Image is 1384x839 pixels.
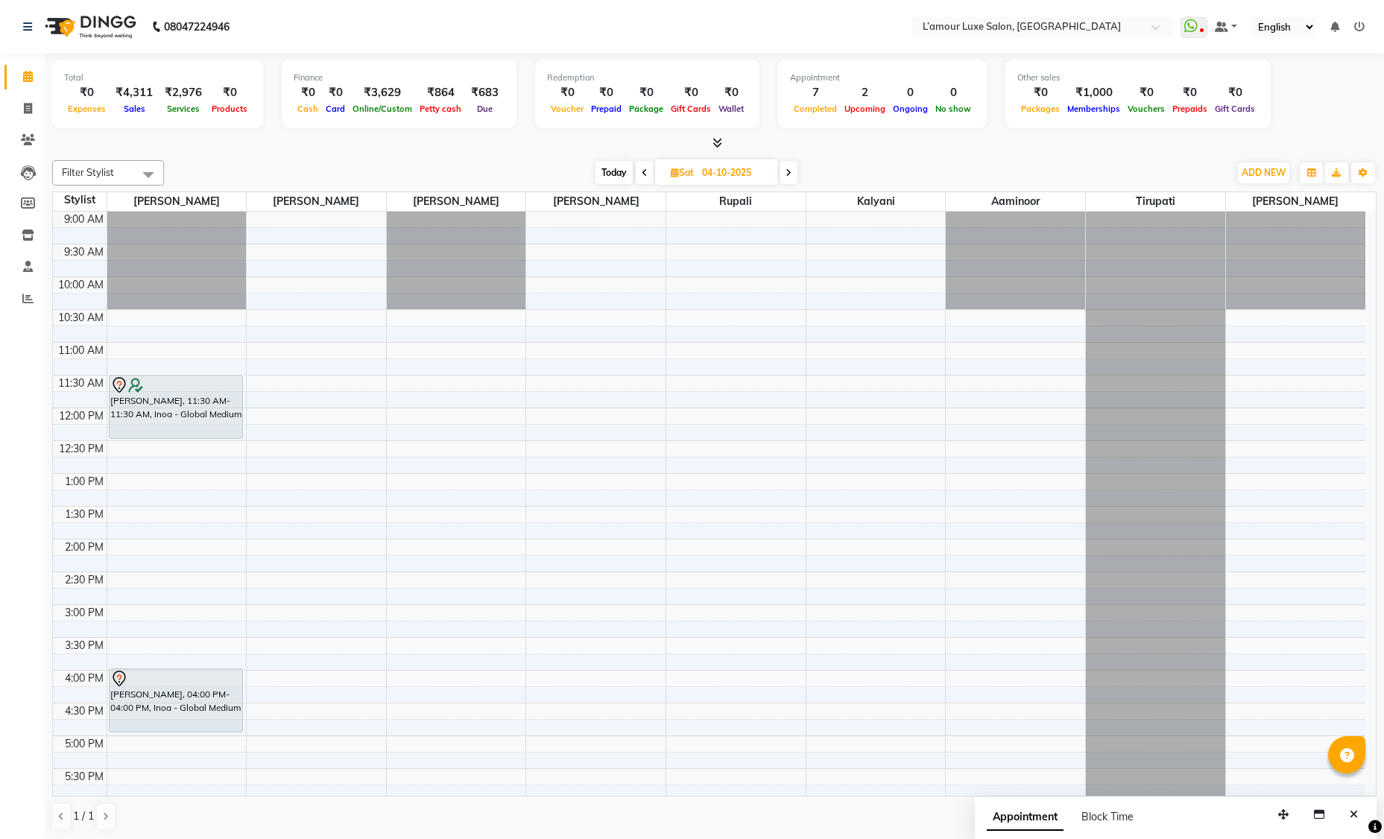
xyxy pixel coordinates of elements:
[387,192,526,211] span: [PERSON_NAME]
[416,104,465,114] span: Petty cash
[946,192,1085,211] span: Aaminoor
[790,72,975,84] div: Appointment
[55,376,107,391] div: 11:30 AM
[547,72,748,84] div: Redemption
[294,72,505,84] div: Finance
[73,808,94,824] span: 1 / 1
[62,474,107,490] div: 1:00 PM
[38,6,140,48] img: logo
[62,671,107,686] div: 4:00 PM
[208,84,251,101] div: ₹0
[159,84,208,101] div: ₹2,976
[62,769,107,785] div: 5:30 PM
[62,736,107,752] div: 5:00 PM
[62,638,107,653] div: 3:30 PM
[790,84,841,101] div: 7
[107,192,247,211] span: [PERSON_NAME]
[110,669,242,732] div: [PERSON_NAME], 04:00 PM-04:00 PM, Inoa - Global Medium
[889,104,932,114] span: Ongoing
[322,84,349,101] div: ₹0
[62,507,107,522] div: 1:30 PM
[1017,72,1259,84] div: Other sales
[294,84,322,101] div: ₹0
[625,104,667,114] span: Package
[841,104,889,114] span: Upcoming
[349,84,416,101] div: ₹3,629
[55,310,107,326] div: 10:30 AM
[64,72,251,84] div: Total
[61,244,107,260] div: 9:30 AM
[110,84,159,101] div: ₹4,311
[163,104,203,114] span: Services
[465,84,505,101] div: ₹683
[715,104,748,114] span: Wallet
[547,84,587,101] div: ₹0
[164,6,230,48] b: 08047224946
[208,104,251,114] span: Products
[595,161,633,184] span: Today
[667,104,715,114] span: Gift Cards
[110,376,242,438] div: [PERSON_NAME], 11:30 AM-11:30 AM, Inoa - Global Medium
[61,212,107,227] div: 9:00 AM
[1242,167,1286,178] span: ADD NEW
[790,104,841,114] span: Completed
[666,192,806,211] span: Rupali
[55,277,107,293] div: 10:00 AM
[889,84,932,101] div: 0
[547,104,587,114] span: Voucher
[64,84,110,101] div: ₹0
[625,84,667,101] div: ₹0
[1238,162,1289,183] button: ADD NEW
[1124,104,1169,114] span: Vouchers
[55,343,107,358] div: 11:00 AM
[473,104,496,114] span: Due
[587,84,625,101] div: ₹0
[987,804,1064,831] span: Appointment
[715,84,748,101] div: ₹0
[120,104,149,114] span: Sales
[698,162,772,184] input: 2025-10-04
[1169,104,1211,114] span: Prepaids
[1169,84,1211,101] div: ₹0
[62,539,107,555] div: 2:00 PM
[1017,104,1064,114] span: Packages
[1017,84,1064,101] div: ₹0
[62,166,114,178] span: Filter Stylist
[1064,104,1124,114] span: Memberships
[416,84,465,101] div: ₹864
[1321,779,1369,824] iframe: chat widget
[1086,192,1225,211] span: Tirupati
[322,104,349,114] span: Card
[56,408,107,424] div: 12:00 PM
[62,572,107,588] div: 2:30 PM
[841,84,889,101] div: 2
[1211,104,1259,114] span: Gift Cards
[294,104,322,114] span: Cash
[1081,810,1134,823] span: Block Time
[667,84,715,101] div: ₹0
[349,104,416,114] span: Online/Custom
[806,192,946,211] span: Kalyani
[62,703,107,719] div: 4:30 PM
[932,104,975,114] span: No show
[667,167,698,178] span: Sat
[247,192,386,211] span: [PERSON_NAME]
[1124,84,1169,101] div: ₹0
[1064,84,1124,101] div: ₹1,000
[1211,84,1259,101] div: ₹0
[587,104,625,114] span: Prepaid
[53,192,107,208] div: Stylist
[526,192,666,211] span: [PERSON_NAME]
[64,104,110,114] span: Expenses
[1226,192,1365,211] span: [PERSON_NAME]
[62,605,107,621] div: 3:00 PM
[932,84,975,101] div: 0
[56,441,107,457] div: 12:30 PM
